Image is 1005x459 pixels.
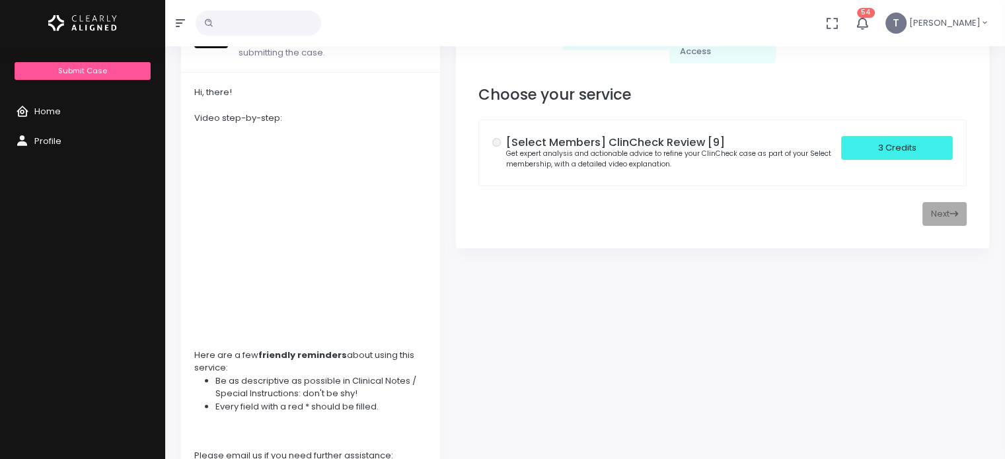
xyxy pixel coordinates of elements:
[857,8,875,18] span: 54
[34,135,61,147] span: Profile
[506,149,831,169] small: Get expert analysis and actionable advice to refine your ClinCheck case as part of your Select me...
[478,86,967,104] h3: Choose your service
[48,9,117,37] img: Logo Horizontal
[194,112,427,125] div: Video step-by-step:
[841,136,953,160] div: 3 Credits
[15,62,150,80] a: Submit Case
[215,400,427,413] li: Every field with a red * should be filled.
[239,33,419,59] span: Please read the instructions below before submitting the case.
[34,105,61,118] span: Home
[215,374,427,400] li: Be as descriptive as possible in Clinical Notes / Special Instructions: don't be shy!
[885,13,907,34] span: T
[194,349,427,374] div: Here are a few about using this service:
[909,17,981,30] span: [PERSON_NAME]
[194,86,427,99] div: Hi, there!
[506,136,841,149] h5: [Select Members] ClinCheck Review [9]
[58,65,107,76] span: Submit Case
[258,349,347,361] strong: friendly reminders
